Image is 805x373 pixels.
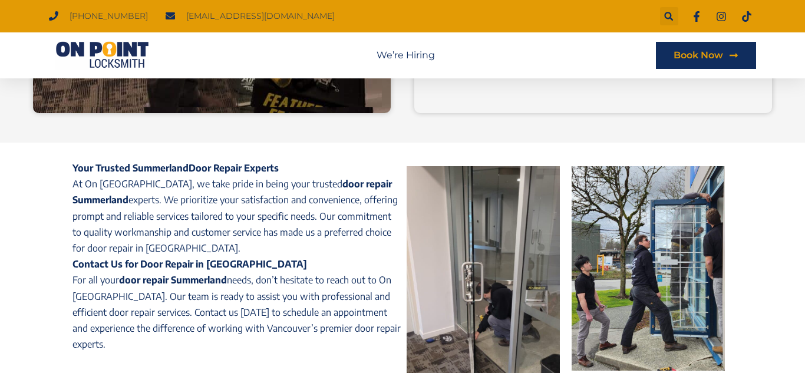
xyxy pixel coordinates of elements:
[674,51,723,60] span: Book Now
[377,42,435,69] nav: Menu
[189,162,279,174] strong: Door Repair Experts
[572,166,725,371] img: Door Repair Summerland, BC 4
[67,8,148,24] span: [PHONE_NUMBER]
[656,42,756,69] a: Book Now
[72,176,401,256] p: At On [GEOGRAPHIC_DATA], we take pride in being your trusted experts. We prioritize your satisfac...
[377,42,435,69] a: We’re Hiring
[166,8,335,24] a: [EMAIL_ADDRESS][DOMAIN_NAME]
[660,7,678,25] div: Search
[72,162,189,174] strong: Your Trusted Summerland
[72,258,307,270] strong: Contact Us for Door Repair in [GEOGRAPHIC_DATA]
[119,274,227,286] strong: door repair Summerland
[183,8,335,24] span: [EMAIL_ADDRESS][DOMAIN_NAME]
[49,8,148,24] a: [PHONE_NUMBER]
[72,272,401,352] p: For all your needs, don’t hesitate to reach out to On [GEOGRAPHIC_DATA]. Our team is ready to ass...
